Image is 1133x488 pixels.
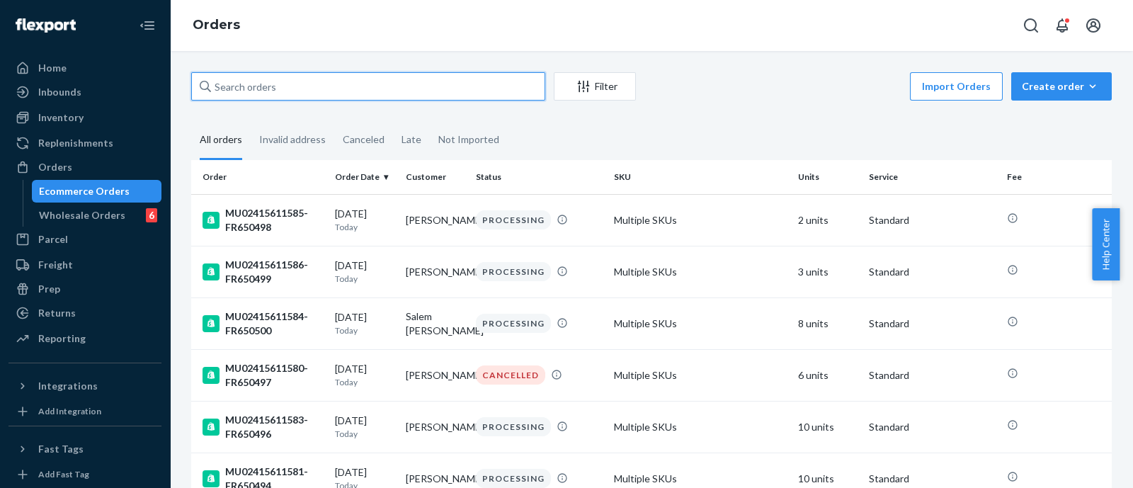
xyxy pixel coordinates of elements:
[191,72,545,101] input: Search orders
[608,194,792,246] td: Multiple SKUs
[203,413,324,441] div: MU02415611583-FR650496
[476,314,551,333] div: PROCESSING
[910,72,1003,101] button: Import Orders
[792,160,863,194] th: Units
[869,368,996,382] p: Standard
[476,417,551,436] div: PROCESSING
[335,310,394,336] div: [DATE]
[335,376,394,388] p: Today
[869,420,996,434] p: Standard
[1017,11,1045,40] button: Open Search Box
[476,365,545,385] div: CANCELLED
[1001,160,1112,194] th: Fee
[476,210,551,229] div: PROCESSING
[8,81,161,103] a: Inbounds
[146,208,157,222] div: 6
[438,121,499,158] div: Not Imported
[400,194,471,246] td: [PERSON_NAME]
[8,57,161,79] a: Home
[792,401,863,453] td: 10 units
[39,208,125,222] div: Wholesale Orders
[554,72,636,101] button: Filter
[259,121,326,158] div: Invalid address
[402,121,421,158] div: Late
[8,254,161,276] a: Freight
[1011,72,1112,101] button: Create order
[470,160,608,194] th: Status
[32,180,162,203] a: Ecommerce Orders
[335,273,394,285] p: Today
[38,306,76,320] div: Returns
[32,204,162,227] a: Wholesale Orders6
[16,18,76,33] img: Flexport logo
[608,297,792,349] td: Multiple SKUs
[38,258,73,272] div: Freight
[476,469,551,488] div: PROCESSING
[38,442,84,456] div: Fast Tags
[476,262,551,281] div: PROCESSING
[1022,79,1101,93] div: Create order
[38,405,101,417] div: Add Integration
[329,160,400,194] th: Order Date
[554,79,635,93] div: Filter
[608,160,792,194] th: SKU
[863,160,1001,194] th: Service
[400,349,471,401] td: [PERSON_NAME]
[38,136,113,150] div: Replenishments
[335,428,394,440] p: Today
[8,403,161,420] a: Add Integration
[792,297,863,349] td: 8 units
[200,121,242,160] div: All orders
[38,379,98,393] div: Integrations
[335,414,394,440] div: [DATE]
[203,206,324,234] div: MU02415611585-FR650498
[792,194,863,246] td: 2 units
[1079,11,1108,40] button: Open account menu
[38,468,89,480] div: Add Fast Tag
[335,259,394,285] div: [DATE]
[400,246,471,297] td: [PERSON_NAME]
[400,297,471,349] td: Salem [PERSON_NAME]
[608,401,792,453] td: Multiple SKUs
[1092,208,1120,280] button: Help Center
[8,438,161,460] button: Fast Tags
[335,324,394,336] p: Today
[343,121,385,158] div: Canceled
[869,213,996,227] p: Standard
[1048,11,1076,40] button: Open notifications
[869,265,996,279] p: Standard
[38,110,84,125] div: Inventory
[38,282,60,296] div: Prep
[335,207,394,233] div: [DATE]
[8,132,161,154] a: Replenishments
[869,317,996,331] p: Standard
[8,375,161,397] button: Integrations
[38,85,81,99] div: Inbounds
[38,331,86,346] div: Reporting
[191,160,329,194] th: Order
[38,160,72,174] div: Orders
[792,246,863,297] td: 3 units
[8,228,161,251] a: Parcel
[181,5,251,46] ol: breadcrumbs
[8,156,161,178] a: Orders
[8,302,161,324] a: Returns
[8,106,161,129] a: Inventory
[400,401,471,453] td: [PERSON_NAME]
[133,11,161,40] button: Close Navigation
[792,349,863,401] td: 6 units
[38,232,68,246] div: Parcel
[193,17,240,33] a: Orders
[203,361,324,390] div: MU02415611580-FR650497
[608,349,792,401] td: Multiple SKUs
[608,246,792,297] td: Multiple SKUs
[203,310,324,338] div: MU02415611584-FR650500
[8,278,161,300] a: Prep
[335,221,394,233] p: Today
[39,184,130,198] div: Ecommerce Orders
[28,10,79,23] span: Support
[8,466,161,483] a: Add Fast Tag
[869,472,996,486] p: Standard
[38,61,67,75] div: Home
